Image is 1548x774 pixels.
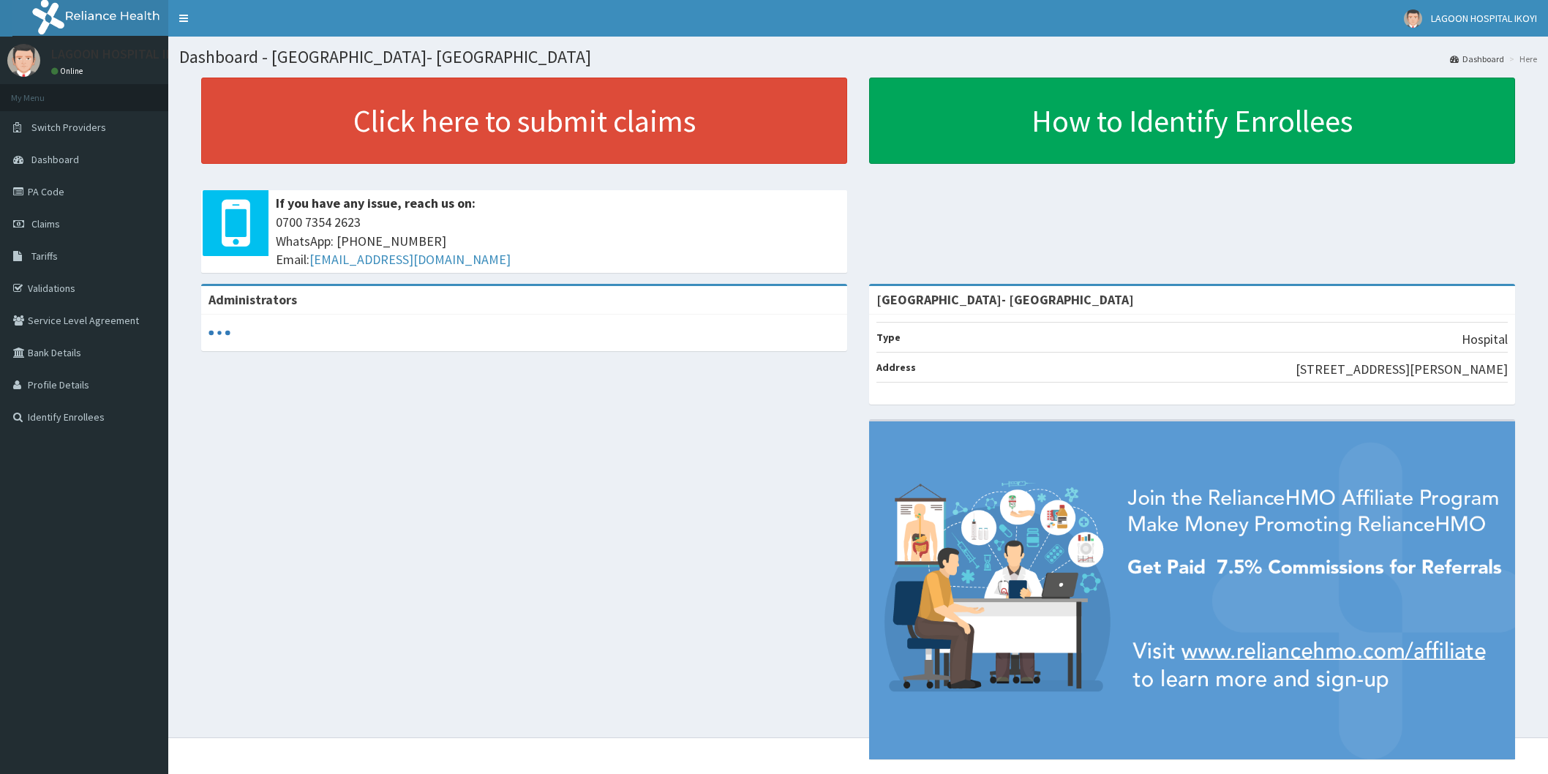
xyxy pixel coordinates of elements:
p: [STREET_ADDRESS][PERSON_NAME] [1296,360,1508,379]
b: Type [876,331,901,344]
img: User Image [7,44,40,77]
img: provider-team-banner.png [869,421,1515,759]
img: User Image [1404,10,1422,28]
strong: [GEOGRAPHIC_DATA]- [GEOGRAPHIC_DATA] [876,291,1134,308]
a: Click here to submit claims [201,78,847,164]
h1: Dashboard - [GEOGRAPHIC_DATA]- [GEOGRAPHIC_DATA] [179,48,1537,67]
span: Switch Providers [31,121,106,134]
li: Here [1506,53,1537,65]
a: Online [51,66,86,76]
b: If you have any issue, reach us on: [276,195,476,211]
a: How to Identify Enrollees [869,78,1515,164]
span: Claims [31,217,60,230]
svg: audio-loading [208,322,230,344]
p: LAGOON HOSPITAL IKOYI [51,48,192,61]
span: Tariffs [31,249,58,263]
a: Dashboard [1450,53,1504,65]
p: Hospital [1462,330,1508,349]
span: LAGOON HOSPITAL IKOYI [1431,12,1537,25]
span: Dashboard [31,153,79,166]
a: [EMAIL_ADDRESS][DOMAIN_NAME] [309,251,511,268]
span: 0700 7354 2623 WhatsApp: [PHONE_NUMBER] Email: [276,213,840,269]
b: Administrators [208,291,297,308]
b: Address [876,361,916,374]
